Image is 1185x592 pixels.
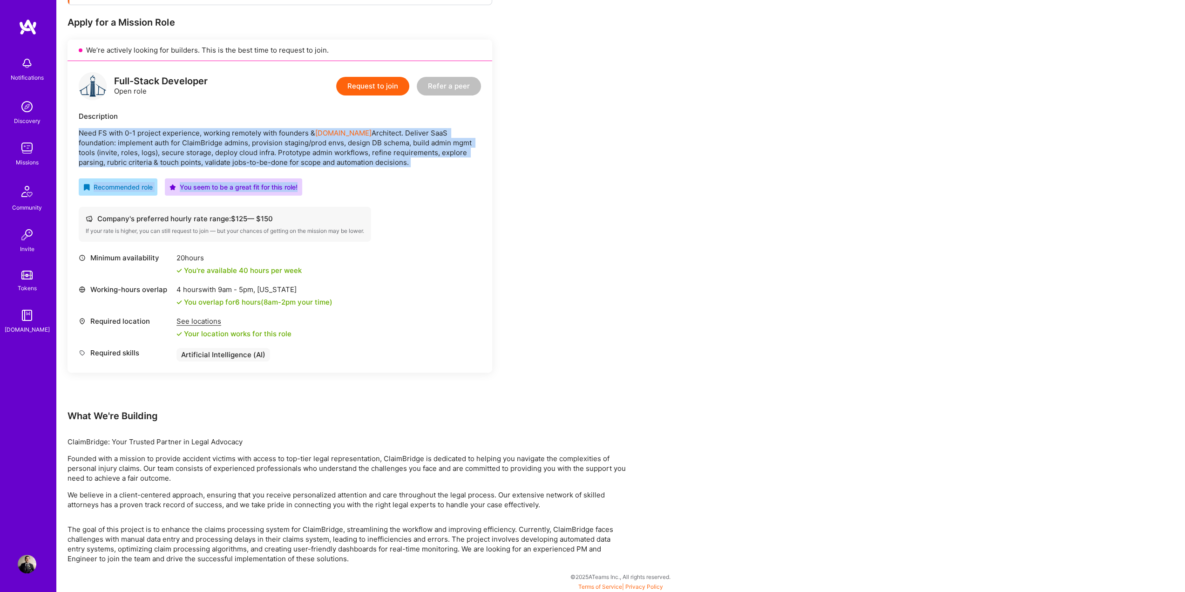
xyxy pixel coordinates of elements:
[169,184,176,191] i: icon PurpleStar
[56,565,1185,588] div: © 2025 ATeams Inc., All rights reserved.
[79,111,481,121] div: Description
[11,73,44,82] div: Notifications
[176,329,291,339] div: Your location works for this role
[68,524,626,564] p: The goal of this project is to enhance the claims processing system for ClaimBridge, streamlining...
[68,40,492,61] div: We’re actively looking for builders. This is the best time to request to join.
[79,72,107,100] img: logo
[176,268,182,273] i: icon Check
[79,253,172,263] div: Minimum availability
[169,182,298,192] div: You seem to be a great fit for this role!
[5,325,50,334] div: [DOMAIN_NAME]
[83,182,153,192] div: Recommended role
[16,157,39,167] div: Missions
[176,299,182,305] i: icon Check
[315,129,372,137] a: [DOMAIN_NAME]
[578,583,663,590] span: |
[79,286,86,293] i: icon World
[18,54,36,73] img: bell
[176,285,332,294] div: 4 hours with [US_STATE]
[86,227,364,235] div: If your rate is higher, you can still request to join — but your chances of getting on the missio...
[18,139,36,157] img: teamwork
[176,348,270,361] div: Artificial Intelligence (AI)
[176,253,302,263] div: 20 hours
[19,19,37,35] img: logo
[176,331,182,337] i: icon Check
[15,555,39,573] a: User Avatar
[18,283,37,293] div: Tokens
[68,16,492,28] div: Apply for a Mission Role
[114,76,208,86] div: Full-Stack Developer
[18,306,36,325] img: guide book
[176,265,302,275] div: You're available 40 hours per week
[68,437,626,447] p: ClaimBridge: Your Trusted Partner in Legal Advocacy
[79,348,172,358] div: Required skills
[184,297,332,307] div: You overlap for 6 hours ( your time)
[264,298,296,306] span: 8am - 2pm
[14,116,41,126] div: Discovery
[68,490,626,510] p: We believe in a client-centered approach, ensuring that you receive personalized attention and ca...
[578,583,622,590] a: Terms of Service
[68,410,626,422] div: What We're Building
[79,318,86,325] i: icon Location
[16,180,38,203] img: Community
[18,555,36,573] img: User Avatar
[176,316,291,326] div: See locations
[79,128,481,167] p: Need FS with 0-1 project experience, working remotely with founders & Architect. Deliver SaaS fou...
[79,254,86,261] i: icon Clock
[86,215,93,222] i: icon Cash
[79,285,172,294] div: Working-hours overlap
[18,225,36,244] img: Invite
[20,244,34,254] div: Invite
[79,316,172,326] div: Required location
[417,77,481,95] button: Refer a peer
[114,76,208,96] div: Open role
[625,583,663,590] a: Privacy Policy
[216,285,257,294] span: 9am - 5pm ,
[21,271,33,279] img: tokens
[86,214,364,224] div: Company's preferred hourly rate range: $ 125 — $ 150
[83,184,90,191] i: icon RecommendedBadge
[12,203,42,212] div: Community
[18,97,36,116] img: discovery
[68,454,626,483] p: Founded with a mission to provide accident victims with access to top-tier legal representation, ...
[336,77,409,95] button: Request to join
[79,349,86,356] i: icon Tag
